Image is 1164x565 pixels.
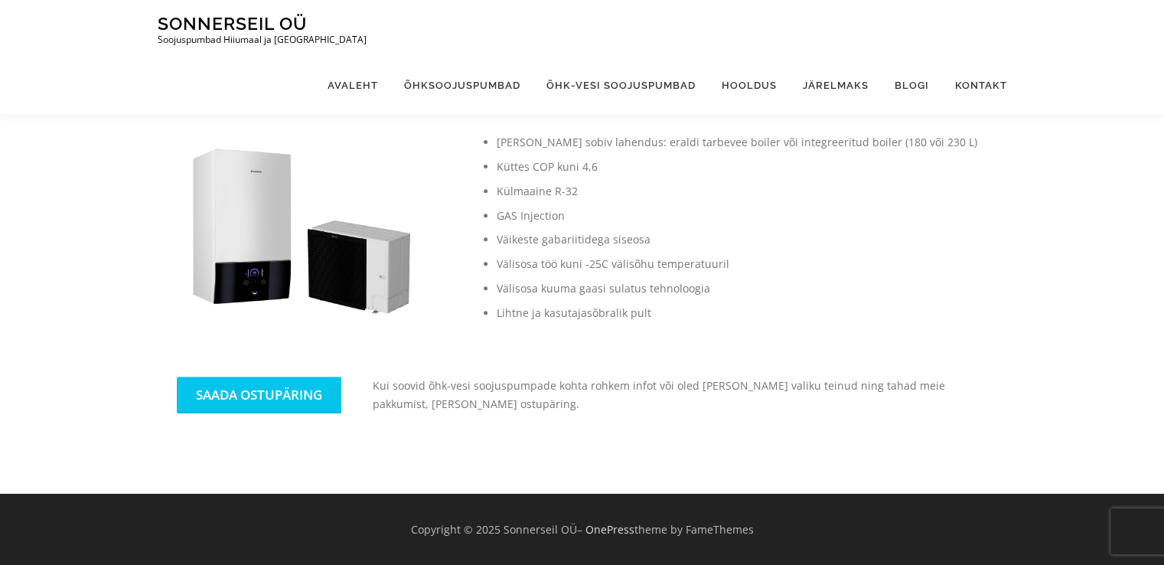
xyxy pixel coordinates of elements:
[177,377,341,413] a: SAADA OSTUPÄRING
[585,522,634,537] a: OnePress
[497,207,980,225] li: GAS Injection
[146,521,1019,539] div: Copyright © 2025 Sonnerseil OÜ theme by FameThemes
[497,255,980,273] li: Välisosa töö kuni -25C välisõhu temperatuuril
[497,182,980,201] li: Külmaaine R-32
[709,57,790,114] a: Hooldus
[533,57,709,114] a: Õhk-vesi soojuspumbad
[497,133,980,152] li: [PERSON_NAME] sobiv lahendus: eraldi tarbevee boiler või integreeritud boiler (180 või 230 L)
[942,57,1007,114] a: Kontakt
[497,230,980,249] li: Väikeste gabariitidega siseosa
[177,99,424,346] img: daikin-altherma-3R-ERLAclimatico-1_8
[790,57,882,114] a: Järelmaks
[882,57,942,114] a: Blogi
[158,13,307,34] a: Sonnerseil OÜ
[315,57,391,114] a: Avaleht
[497,304,980,322] li: Lihtne ja kasutajasõbralik pult
[577,522,582,537] span: –
[373,377,987,413] p: Kui soovid õhk-vesi soojuspumpade kohta rohkem infot või oled [PERSON_NAME] valiku teinud ning ta...
[391,57,533,114] a: Õhksoojuspumbad
[158,34,367,45] p: Soojuspumbad Hiiumaal ja [GEOGRAPHIC_DATA]
[497,158,980,176] li: Küttes COP kuni 4,6
[497,279,980,298] li: Välisosa kuuma gaasi sulatus tehnoloogia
